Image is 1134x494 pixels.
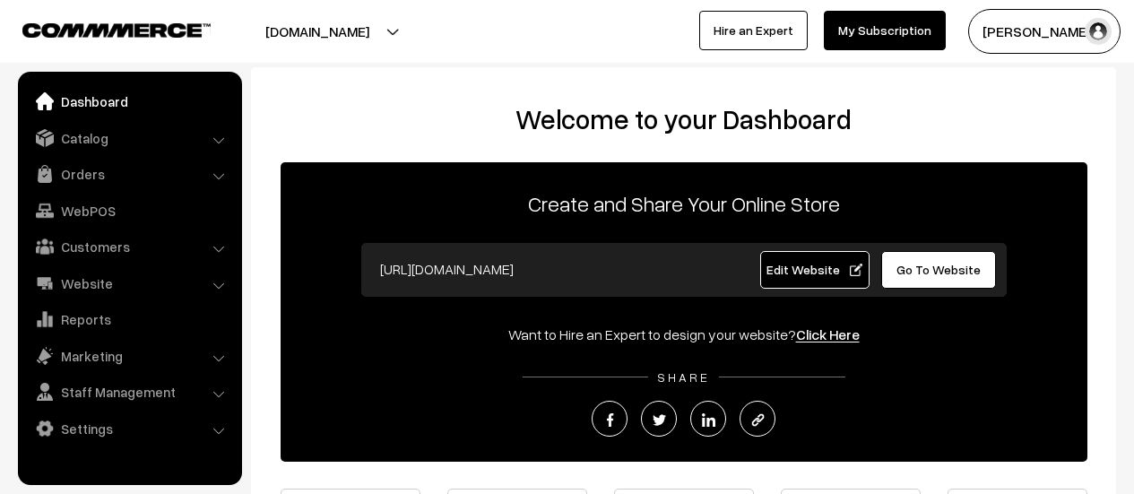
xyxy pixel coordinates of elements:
[1085,18,1112,45] img: user
[796,325,860,343] a: Click Here
[22,195,236,227] a: WebPOS
[22,85,236,117] a: Dashboard
[22,376,236,408] a: Staff Management
[760,251,870,289] a: Edit Website
[22,18,179,39] a: COMMMERCE
[22,303,236,335] a: Reports
[968,9,1121,54] button: [PERSON_NAME]
[896,262,981,277] span: Go To Website
[281,187,1087,220] p: Create and Share Your Online Store
[881,251,997,289] a: Go To Website
[22,412,236,445] a: Settings
[281,324,1087,345] div: Want to Hire an Expert to design your website?
[766,262,862,277] span: Edit Website
[269,103,1098,135] h2: Welcome to your Dashboard
[203,9,432,54] button: [DOMAIN_NAME]
[22,23,211,37] img: COMMMERCE
[22,340,236,372] a: Marketing
[824,11,946,50] a: My Subscription
[22,267,236,299] a: Website
[22,158,236,190] a: Orders
[648,369,719,385] span: SHARE
[22,122,236,154] a: Catalog
[699,11,808,50] a: Hire an Expert
[22,230,236,263] a: Customers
